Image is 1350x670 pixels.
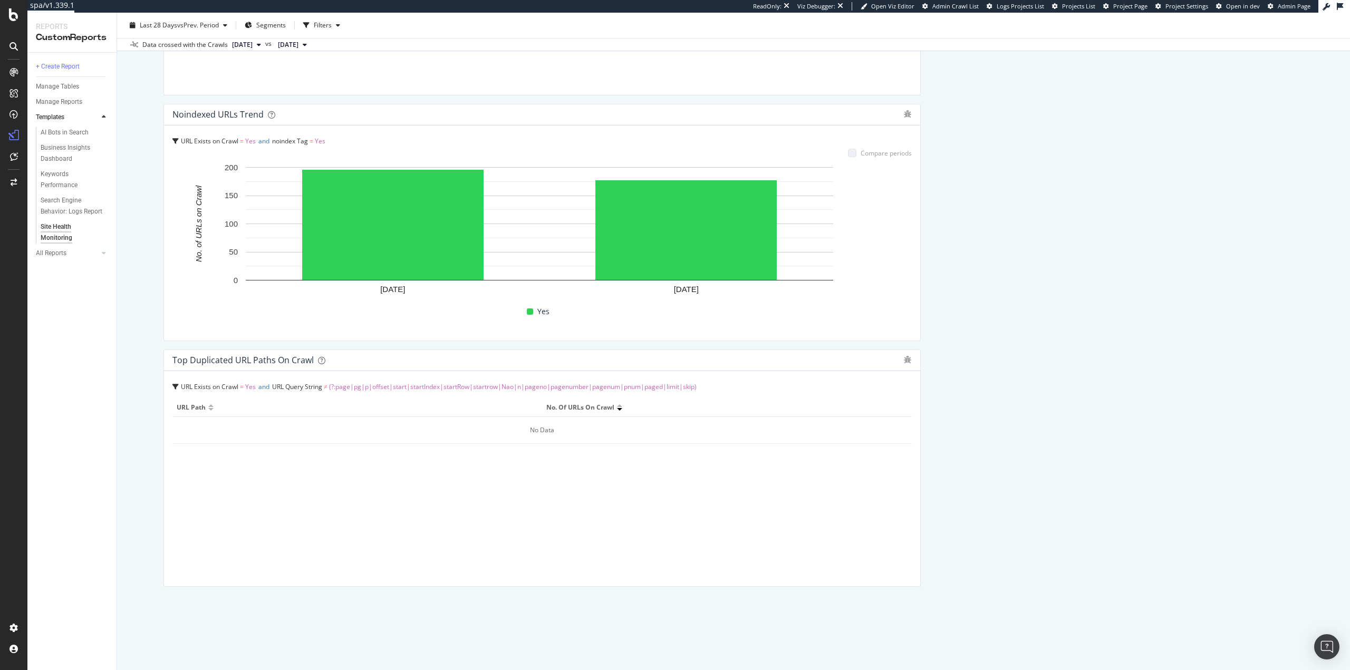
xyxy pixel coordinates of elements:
[41,195,109,217] a: Search Engine Behavior: Logs Report
[36,96,109,108] a: Manage Reports
[537,305,549,318] span: Yes
[36,248,66,259] div: All Reports
[181,137,238,145] span: URL Exists on Crawl
[861,149,912,158] div: Compare periods
[1216,2,1260,11] a: Open in dev
[1226,2,1260,10] span: Open in dev
[225,219,238,228] text: 100
[315,137,325,145] span: Yes
[41,142,109,164] a: Business Insights Dashboard
[41,221,109,244] a: Site Health Monitoring
[903,110,912,118] div: bug
[172,109,264,120] div: Noindexed URLs Trend
[258,137,269,145] span: and
[987,2,1044,11] a: Logs Projects List
[163,349,921,587] div: Top Duplicated URL Paths on CrawlURL Exists on Crawl = YesandURL Query String ≠ (?:page|pg|p|offs...
[1314,634,1339,659] div: Open Intercom Messenger
[753,2,782,11] div: ReadOnly:
[36,61,80,72] div: + Create Report
[172,355,314,365] div: Top Duplicated URL Paths on Crawl
[674,285,699,294] text: [DATE]
[1103,2,1147,11] a: Project Page
[181,382,238,391] span: URL Exists on Crawl
[256,21,286,30] span: Segments
[36,96,82,108] div: Manage Reports
[126,17,232,34] button: Last 28 DaysvsPrev. Period
[240,17,290,34] button: Segments
[163,104,921,341] div: Noindexed URLs TrendURL Exists on Crawl = Yesandnoindex Tag = YesCompare periodsA chart.Yes
[299,17,344,34] button: Filters
[228,38,265,51] button: [DATE]
[922,2,979,11] a: Admin Crawl List
[329,382,697,391] span: (?:page|pg|p|offset|start|startIndex|startRow|startrow|Nao|n|pageno|pagenumber|pagenum|pnum|paged...
[194,185,203,262] text: No. of URLs on Crawl
[861,2,914,11] a: Open Viz Editor
[240,137,244,145] span: =
[36,21,108,32] div: Reports
[36,81,109,92] a: Manage Tables
[36,112,99,123] a: Templates
[310,137,313,145] span: =
[272,382,322,391] span: URL Query String
[272,137,308,145] span: noindex Tag
[41,127,109,138] a: AI Bots in Search
[177,21,219,30] span: vs Prev. Period
[932,2,979,10] span: Admin Crawl List
[172,162,907,304] svg: A chart.
[229,247,238,256] text: 50
[1155,2,1208,11] a: Project Settings
[41,221,100,244] div: Site Health Monitoring
[258,382,269,391] span: and
[234,276,238,285] text: 0
[240,382,244,391] span: =
[1062,2,1095,10] span: Projects List
[172,417,912,444] div: No Data
[1165,2,1208,10] span: Project Settings
[314,21,332,30] div: Filters
[245,137,256,145] span: Yes
[903,356,912,363] div: bug
[1278,2,1310,10] span: Admin Page
[1052,2,1095,11] a: Projects List
[41,169,100,191] div: Keywords Performance
[1113,2,1147,10] span: Project Page
[177,403,206,412] span: URL Path
[140,21,177,30] span: Last 28 Days
[380,285,405,294] text: [DATE]
[41,169,109,191] a: Keywords Performance
[546,403,614,412] span: No. of URLs on Crawl
[274,38,311,51] button: [DATE]
[232,40,253,50] span: 2025 Oct. 6th
[36,32,108,44] div: CustomReports
[36,81,79,92] div: Manage Tables
[265,39,274,48] span: vs
[41,127,89,138] div: AI Bots in Search
[871,2,914,10] span: Open Viz Editor
[225,163,238,172] text: 200
[41,195,103,217] div: Search Engine Behavior: Logs Report
[324,382,327,391] span: ≠
[245,382,256,391] span: Yes
[225,191,238,200] text: 150
[278,40,298,50] span: 2025 Sep. 8th
[1268,2,1310,11] a: Admin Page
[142,40,228,50] div: Data crossed with the Crawls
[797,2,835,11] div: Viz Debugger:
[36,112,64,123] div: Templates
[36,61,109,72] a: + Create Report
[41,142,101,164] div: Business Insights Dashboard
[997,2,1044,10] span: Logs Projects List
[36,248,99,259] a: All Reports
